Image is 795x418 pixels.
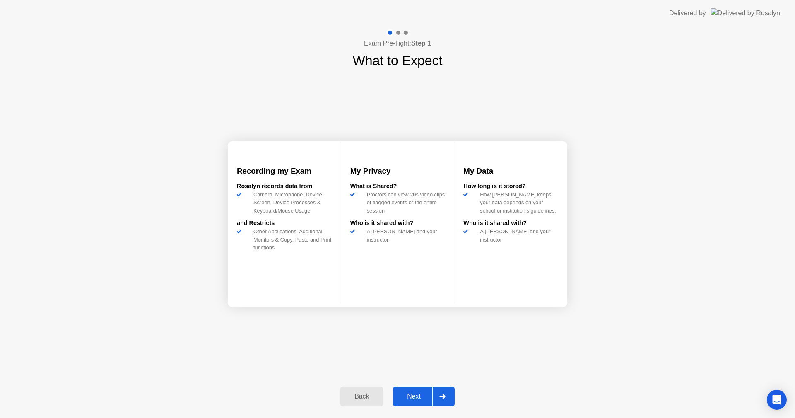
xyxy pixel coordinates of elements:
div: Who is it shared with? [350,219,445,228]
div: Who is it shared with? [463,219,558,228]
img: Delivered by Rosalyn [711,8,780,18]
h3: My Privacy [350,165,445,177]
h3: Recording my Exam [237,165,332,177]
div: What is Shared? [350,182,445,191]
button: Back [340,387,383,406]
div: Proctors can view 20s video clips of flagged events or the entire session [364,191,445,215]
div: Rosalyn records data from [237,182,332,191]
h1: What to Expect [353,51,443,70]
button: Next [393,387,455,406]
div: A [PERSON_NAME] and your instructor [477,227,558,243]
div: and Restricts [237,219,332,228]
b: Step 1 [411,40,431,47]
div: How long is it stored? [463,182,558,191]
div: Other Applications, Additional Monitors & Copy, Paste and Print functions [250,227,332,251]
div: Delivered by [669,8,706,18]
div: Back [343,393,381,400]
div: How [PERSON_NAME] keeps your data depends on your school or institution’s guidelines. [477,191,558,215]
h4: Exam Pre-flight: [364,39,431,48]
div: Open Intercom Messenger [767,390,787,410]
div: A [PERSON_NAME] and your instructor [364,227,445,243]
h3: My Data [463,165,558,177]
div: Next [395,393,432,400]
div: Camera, Microphone, Device Screen, Device Processes & Keyboard/Mouse Usage [250,191,332,215]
